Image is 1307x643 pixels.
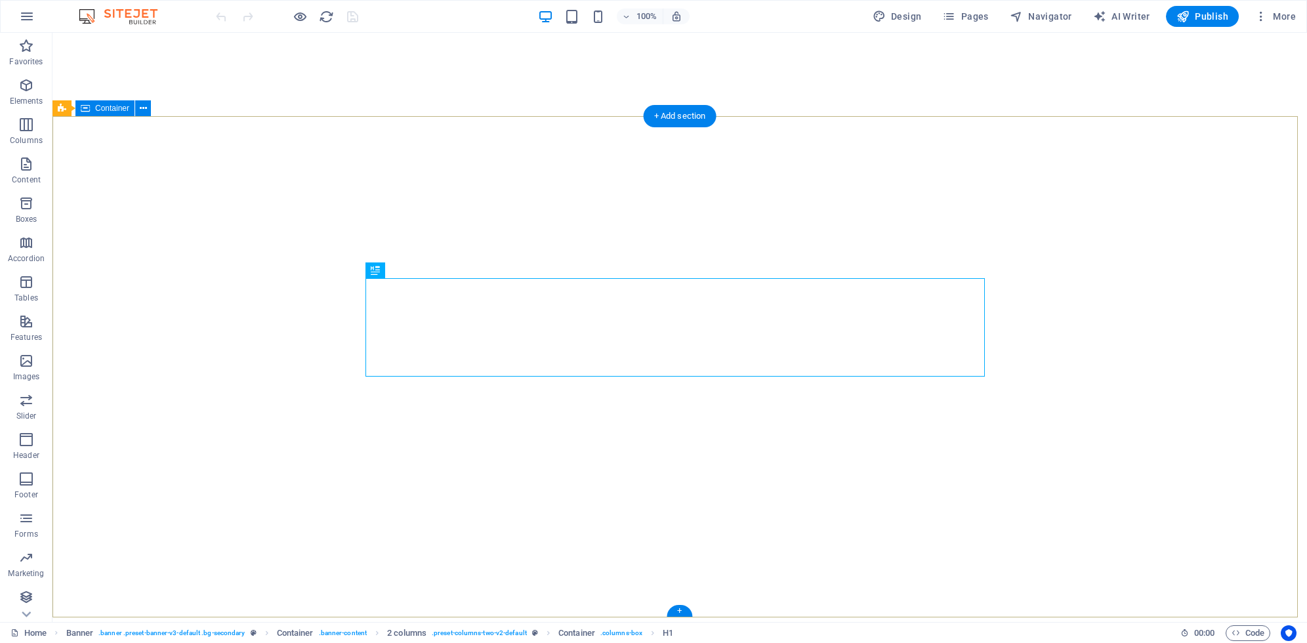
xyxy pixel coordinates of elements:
h6: 100% [636,9,657,24]
p: Content [12,175,41,185]
span: AI Writer [1093,10,1150,23]
div: Design (Ctrl+Alt+Y) [867,6,927,27]
button: Usercentrics [1281,625,1297,641]
p: Marketing [8,568,44,579]
p: Favorites [9,56,43,67]
p: Elements [10,96,43,106]
p: Slider [16,411,37,421]
span: . banner .preset-banner-v3-default .bg-secondary [98,625,245,641]
i: Reload page [319,9,334,24]
span: . preset-columns-two-v2-default [432,625,527,641]
span: . columns-box [600,625,642,641]
i: This element is a customizable preset [532,629,538,636]
span: Click to select. Double-click to edit [558,625,595,641]
span: Click to select. Double-click to edit [66,625,94,641]
button: Design [867,6,927,27]
button: Code [1226,625,1270,641]
p: Footer [14,489,38,500]
button: Click here to leave preview mode and continue editing [292,9,308,24]
h6: Session time [1180,625,1215,641]
button: Pages [937,6,993,27]
button: Navigator [1005,6,1077,27]
button: reload [318,9,334,24]
span: . banner-content [319,625,367,641]
p: Accordion [8,253,45,264]
span: Navigator [1010,10,1072,23]
span: Click to select. Double-click to edit [277,625,314,641]
p: Header [13,450,39,461]
span: Publish [1176,10,1228,23]
span: Pages [942,10,988,23]
div: + Add section [644,105,716,127]
p: Images [13,371,40,382]
span: 00 00 [1194,625,1214,641]
span: Code [1232,625,1264,641]
span: More [1255,10,1296,23]
nav: breadcrumb [66,625,674,641]
span: Container [95,104,129,112]
i: On resize automatically adjust zoom level to fit chosen device. [671,10,682,22]
p: Boxes [16,214,37,224]
span: Click to select. Double-click to edit [663,625,673,641]
p: Forms [14,529,38,539]
div: + [667,605,692,617]
button: More [1249,6,1301,27]
p: Columns [10,135,43,146]
button: 100% [617,9,663,24]
p: Tables [14,293,38,303]
span: Design [873,10,922,23]
img: Editor Logo [75,9,174,24]
p: Features [10,332,42,342]
button: Publish [1166,6,1239,27]
span: Click to select. Double-click to edit [387,625,426,641]
i: This element is a customizable preset [251,629,257,636]
button: AI Writer [1088,6,1155,27]
a: Click to cancel selection. Double-click to open Pages [10,625,47,641]
span: : [1203,628,1205,638]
